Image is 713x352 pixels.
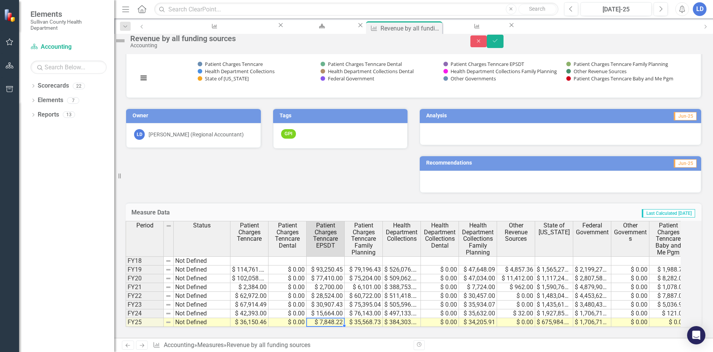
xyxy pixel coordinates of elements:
[497,292,535,301] td: $ 0.00
[459,309,497,318] td: $ 35,632.00
[30,61,107,74] input: Search Below...
[611,274,649,283] td: $ 0.00
[649,283,687,292] td: $ 1,078.00
[529,6,545,12] span: Search
[651,222,686,256] span: Patient Charges Tenncare Baby and Me Pgm
[230,301,269,309] td: $ 67,914.49
[580,2,652,16] button: [DATE]-25
[165,267,171,273] img: 8DAGhfEEPCf229AAAAAElFTkSuQmCC
[174,274,230,283] td: Not Defined
[269,274,307,283] td: $ 0.00
[459,266,497,274] td: $ 47,648.09
[444,21,508,31] a: Staff Turnover - Clinical
[307,309,345,318] td: $ 15,664.00
[535,283,573,292] td: $ 1,590,763.00
[426,160,605,166] h3: Recommendations
[285,21,356,31] a: Accounting Welcome Page
[174,266,230,274] td: Not Defined
[198,75,248,82] button: Show State of Tennessee
[693,2,707,16] div: LD
[153,341,408,350] div: » »
[383,301,421,309] td: $ 505,596.77
[131,209,366,216] h3: Measure Data
[649,309,687,318] td: $ 121.00
[174,292,230,301] td: Not Defined
[535,292,573,301] td: $ 1,483,042.00
[269,283,307,292] td: $ 0.00
[30,43,107,51] a: Accounting
[345,301,383,309] td: $ 75,395.04
[269,301,307,309] td: $ 0.00
[649,318,687,327] td: $ 0.00
[269,266,307,274] td: $ 0.00
[573,266,611,274] td: $ 2,199,275.99
[497,283,535,292] td: $ 962.00
[198,68,275,75] button: Show Health Department Collections
[649,292,687,301] td: $ 7,887.00
[38,96,63,105] a: Elements
[575,222,609,235] span: Federal Government
[421,301,459,309] td: $ 0.00
[345,318,383,327] td: $ 35,568.73
[421,283,459,292] td: $ 0.00
[573,309,611,318] td: $ 1,706,715.82
[38,110,59,119] a: Reports
[165,310,171,317] img: 8DAGhfEEPCf229AAAAAElFTkSuQmCC
[165,293,171,299] img: 8DAGhfEEPCf229AAAAAElFTkSuQmCC
[443,68,558,75] button: Show Health Department Collections Family Planning
[611,309,649,318] td: $ 0.00
[174,256,230,266] td: Not Defined
[269,318,307,327] td: $ 0.00
[174,309,230,318] td: Not Defined
[611,318,649,327] td: $ 0.00
[232,222,267,242] span: Patient Charges Tenncare
[573,318,611,327] td: $ 1,706,715.82
[270,222,305,249] span: Patient Charges Tenncare Dental
[674,112,697,120] span: Jun-25
[687,326,705,344] div: Open Intercom Messenger
[307,283,345,292] td: $ 2,700.00
[149,131,244,138] div: [PERSON_NAME] (Regional Accountant)
[611,301,649,309] td: $ 0.00
[345,266,383,274] td: $ 79,196.43
[499,222,533,242] span: Other Revenue Sources
[291,29,350,38] div: Accounting Welcome Page
[126,318,164,327] td: FY25
[154,3,558,16] input: Search ClearPoint...
[67,97,79,104] div: 7
[174,301,230,309] td: Not Defined
[459,292,497,301] td: $ 30,457.00
[307,274,345,283] td: $ 77,410.00
[426,113,552,118] h3: Analysis
[535,309,573,318] td: $ 1,927,854.00
[421,292,459,301] td: $ 0.00
[535,266,573,274] td: $ 1,565,270.81
[649,266,687,274] td: $ 1,988.74
[573,301,611,309] td: $ 3,480,434.45
[321,75,375,82] button: Show Federal Government
[421,274,459,283] td: $ 0.00
[459,318,497,327] td: $ 34,205.91
[134,129,145,140] div: LD
[126,274,164,283] td: FY20
[566,75,674,82] button: Show Patient Charges Tenncare Baby and Me Pgm
[566,61,669,67] button: Show Patient Charges Tenncare Family Planning
[230,292,269,301] td: $ 62,972.00
[460,222,495,256] span: Health Department Collections Family Planning
[307,318,345,327] td: $ 7,848.22
[126,266,164,274] td: FY19
[30,19,107,31] small: Sullivan County Health Department
[573,292,611,301] td: $ 4,453,620.00
[566,68,627,75] button: Show Other Revenue Sources
[459,301,497,309] td: $ 35,934.07
[150,21,277,31] a: Staff Turnover by group (Admin, Clinical, non-clinical)
[383,318,421,327] td: $ 384,303.19
[63,112,75,118] div: 13
[136,222,153,229] span: Period
[535,301,573,309] td: $ 1,435,612.13
[165,302,171,308] img: 8DAGhfEEPCf229AAAAAElFTkSuQmCC
[307,301,345,309] td: $ 30,907.43
[126,292,164,301] td: FY22
[138,73,149,83] button: View chart menu, Chart
[345,283,383,292] td: $ 6,101.00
